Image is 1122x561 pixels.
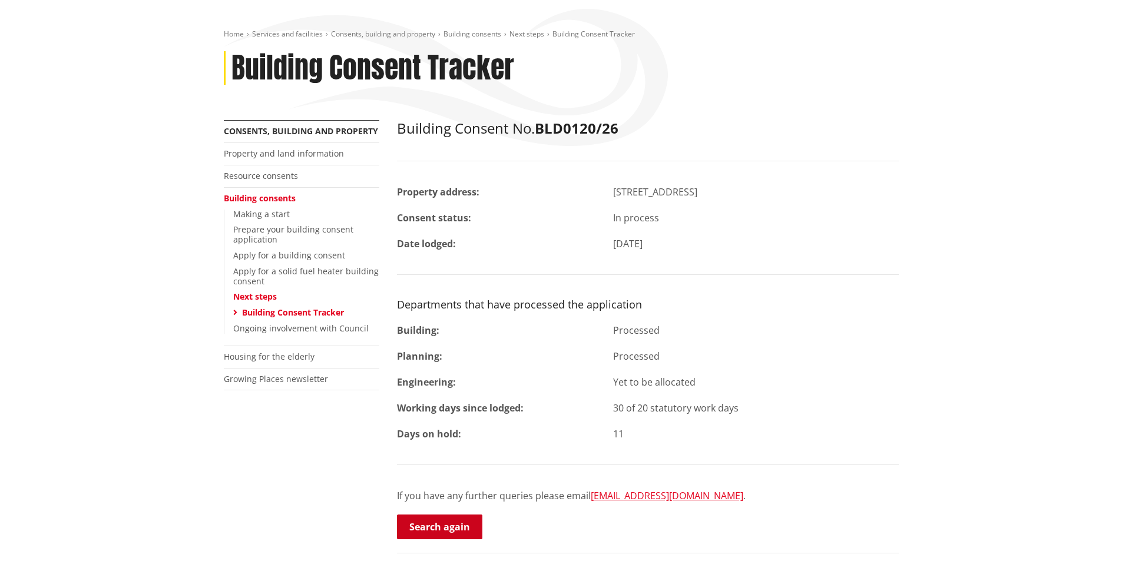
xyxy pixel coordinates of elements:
h3: Departments that have processed the application [397,298,899,311]
div: [STREET_ADDRESS] [604,185,908,199]
a: Growing Places newsletter [224,373,328,384]
nav: breadcrumb [224,29,899,39]
div: 11 [604,427,908,441]
a: Apply for a building consent [233,250,345,261]
strong: Date lodged: [397,237,456,250]
strong: Days on hold: [397,427,461,440]
span: Building Consent Tracker [552,29,635,39]
a: [EMAIL_ADDRESS][DOMAIN_NAME] [591,489,743,502]
strong: BLD0120/26 [535,118,618,138]
a: Resource consents [224,170,298,181]
strong: Engineering: [397,376,456,389]
strong: Building: [397,324,439,337]
a: Search again [397,514,482,539]
iframe: Messenger Launcher [1068,512,1110,554]
a: Building consents [443,29,501,39]
a: Building Consent Tracker [242,307,344,318]
a: Property and land information [224,148,344,159]
strong: Property address: [397,185,479,198]
a: Housing for the elderly [224,351,315,362]
strong: Working days since lodged: [397,401,524,414]
p: If you have any further queries please email . [397,489,899,503]
div: In process [604,211,908,225]
div: 30 of 20 statutory work days [604,401,908,415]
a: Making a start [233,208,290,220]
strong: Consent status: [397,211,471,224]
a: Building consents [224,192,296,204]
a: Services and facilities [252,29,323,39]
strong: Planning: [397,350,442,363]
div: Yet to be allocated [604,375,908,389]
a: Consents, building and property [331,29,435,39]
div: Processed [604,323,908,337]
a: Prepare your building consent application [233,224,353,245]
h2: Building Consent No. [397,120,899,137]
a: Next steps [509,29,544,39]
a: Consents, building and property [224,125,378,137]
a: Apply for a solid fuel heater building consent​ [233,265,379,287]
div: Processed [604,349,908,363]
div: [DATE] [604,237,908,251]
h1: Building Consent Tracker [231,51,514,85]
a: Next steps [233,291,277,302]
a: Ongoing involvement with Council [233,323,369,334]
a: Home [224,29,244,39]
